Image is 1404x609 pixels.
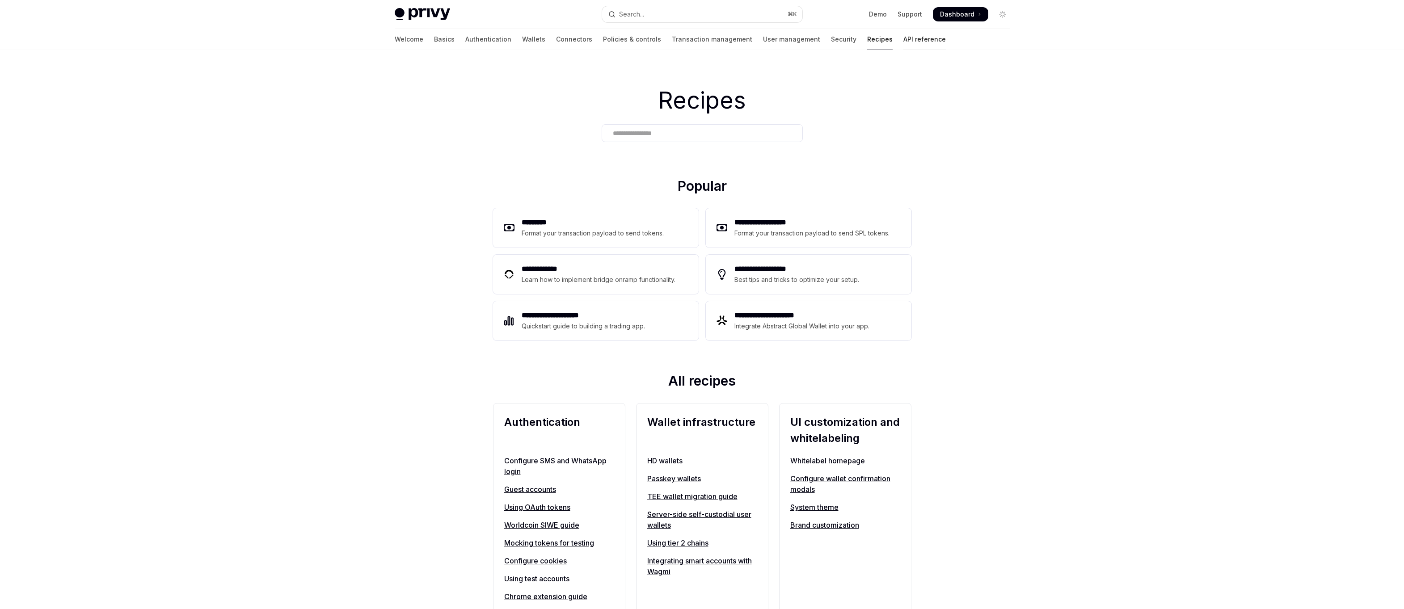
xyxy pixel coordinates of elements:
div: Quickstart guide to building a trading app. [522,321,645,332]
a: Demo [869,10,887,19]
a: Transaction management [672,29,752,50]
a: Chrome extension guide [504,591,614,602]
div: Search... [619,9,644,20]
a: Authentication [465,29,511,50]
h2: Authentication [504,414,614,446]
span: Dashboard [940,10,974,19]
button: Toggle dark mode [995,7,1010,21]
div: Format your transaction payload to send tokens. [522,228,664,239]
a: Configure SMS and WhatsApp login [504,455,614,477]
div: Best tips and tricks to optimize your setup. [734,274,860,285]
a: Using tier 2 chains [647,538,757,548]
a: Recipes [867,29,893,50]
a: Basics [434,29,455,50]
a: Brand customization [790,520,900,530]
a: HD wallets [647,455,757,466]
a: Dashboard [933,7,988,21]
a: Server-side self-custodial user wallets [647,509,757,530]
div: Format your transaction payload to send SPL tokens. [734,228,890,239]
a: Policies & controls [603,29,661,50]
a: Worldcoin SIWE guide [504,520,614,530]
h2: UI customization and whitelabeling [790,414,900,446]
a: Connectors [556,29,592,50]
a: Mocking tokens for testing [504,538,614,548]
a: User management [763,29,820,50]
a: Passkey wallets [647,473,757,484]
a: Configure cookies [504,555,614,566]
a: Using OAuth tokens [504,502,614,512]
h2: All recipes [493,373,911,392]
div: Integrate Abstract Global Wallet into your app. [734,321,870,332]
a: Guest accounts [504,484,614,495]
span: ⌘ K [788,11,797,18]
a: Integrating smart accounts with Wagmi [647,555,757,577]
a: Security [831,29,856,50]
a: System theme [790,502,900,512]
a: Welcome [395,29,423,50]
a: Whitelabel homepage [790,455,900,466]
a: Wallets [522,29,545,50]
h2: Wallet infrastructure [647,414,757,446]
a: API reference [903,29,946,50]
a: Using test accounts [504,573,614,584]
a: Support [898,10,922,19]
a: **** **** ***Learn how to implement bridge onramp functionality. [493,255,699,294]
h2: Popular [493,178,911,197]
img: light logo [395,8,450,21]
button: Open search [602,6,802,22]
a: **** ****Format your transaction payload to send tokens. [493,208,699,248]
a: Configure wallet confirmation modals [790,473,900,495]
a: TEE wallet migration guide [647,491,757,502]
div: Learn how to implement bridge onramp functionality. [522,274,678,285]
